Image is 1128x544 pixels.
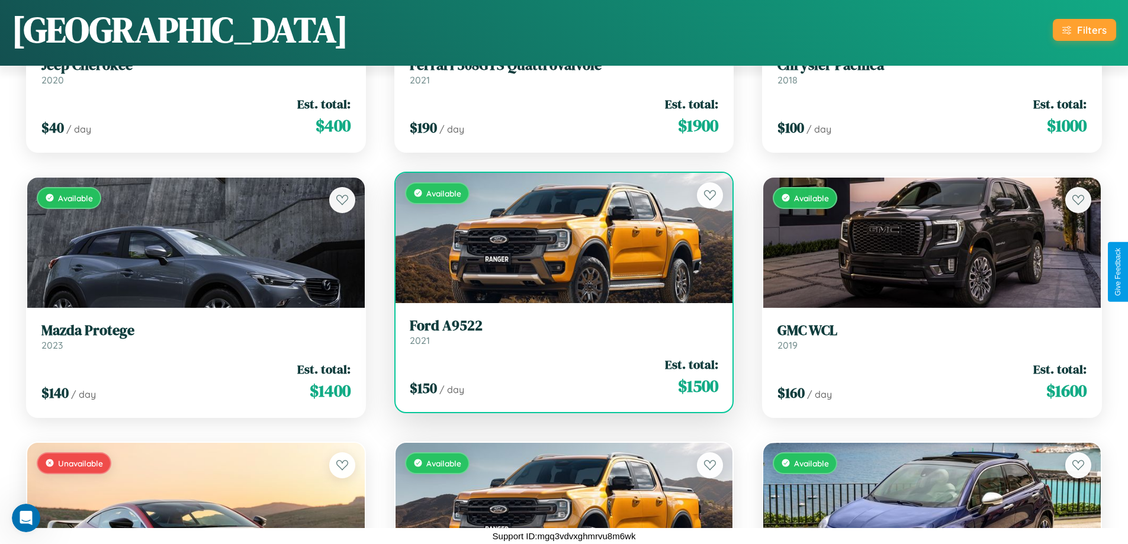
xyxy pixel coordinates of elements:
[1114,248,1122,296] div: Give Feedback
[58,458,103,468] span: Unavailable
[41,57,351,74] h3: Jeep Cherokee
[410,317,719,334] h3: Ford A9522
[12,504,40,532] iframe: Intercom live chat
[41,339,63,351] span: 2023
[777,383,805,403] span: $ 160
[41,383,69,403] span: $ 140
[297,360,351,378] span: Est. total:
[410,57,719,74] h3: Ferrari 308GTS Quattrovalvole
[410,334,430,346] span: 2021
[439,123,464,135] span: / day
[410,118,437,137] span: $ 190
[807,388,832,400] span: / day
[777,322,1087,339] h3: GMC WCL
[1047,114,1087,137] span: $ 1000
[410,74,430,86] span: 2021
[777,118,804,137] span: $ 100
[71,388,96,400] span: / day
[41,118,64,137] span: $ 40
[665,95,718,112] span: Est. total:
[1033,360,1087,378] span: Est. total:
[777,74,798,86] span: 2018
[794,458,829,468] span: Available
[66,123,91,135] span: / day
[41,322,351,351] a: Mazda Protege2023
[493,528,636,544] p: Support ID: mgq3vdvxghmrvu8m6wk
[1077,24,1107,36] div: Filters
[426,188,461,198] span: Available
[316,114,351,137] span: $ 400
[410,378,437,398] span: $ 150
[777,339,798,351] span: 2019
[58,193,93,203] span: Available
[41,74,64,86] span: 2020
[410,317,719,346] a: Ford A95222021
[310,379,351,403] span: $ 1400
[777,57,1087,74] h3: Chrysler Pacifica
[297,95,351,112] span: Est. total:
[12,5,348,54] h1: [GEOGRAPHIC_DATA]
[665,356,718,373] span: Est. total:
[41,322,351,339] h3: Mazda Protege
[410,57,719,86] a: Ferrari 308GTS Quattrovalvole2021
[1053,19,1116,41] button: Filters
[41,57,351,86] a: Jeep Cherokee2020
[678,114,718,137] span: $ 1900
[777,57,1087,86] a: Chrysler Pacifica2018
[1033,95,1087,112] span: Est. total:
[777,322,1087,351] a: GMC WCL2019
[439,384,464,395] span: / day
[426,458,461,468] span: Available
[794,193,829,203] span: Available
[806,123,831,135] span: / day
[1046,379,1087,403] span: $ 1600
[678,374,718,398] span: $ 1500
